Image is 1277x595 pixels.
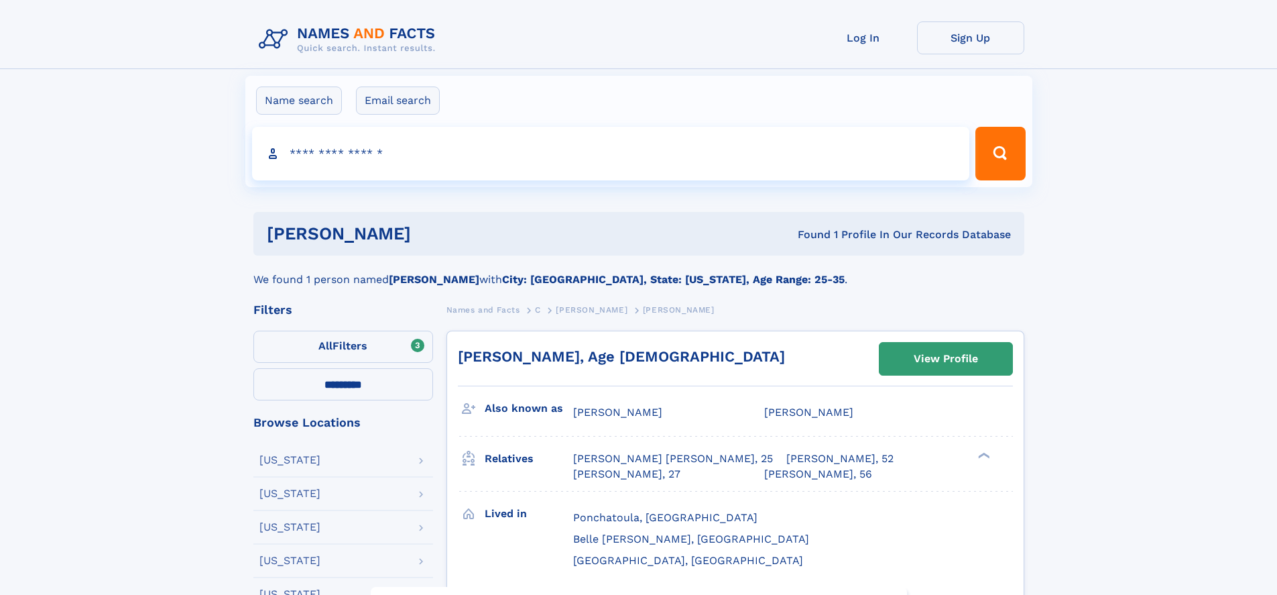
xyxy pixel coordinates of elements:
h3: Relatives [485,447,573,470]
a: Log In [810,21,917,54]
label: Filters [253,331,433,363]
div: We found 1 person named with . [253,256,1024,288]
a: Names and Facts [446,301,520,318]
a: [PERSON_NAME], Age [DEMOGRAPHIC_DATA] [458,348,785,365]
div: Found 1 Profile In Our Records Database [604,227,1011,242]
div: [US_STATE] [259,555,320,566]
span: [PERSON_NAME] [556,305,627,315]
a: [PERSON_NAME] [556,301,627,318]
span: Ponchatoula, [GEOGRAPHIC_DATA] [573,511,757,524]
span: C [535,305,541,315]
h3: Lived in [485,502,573,525]
a: [PERSON_NAME] [PERSON_NAME], 25 [573,451,773,466]
span: [GEOGRAPHIC_DATA], [GEOGRAPHIC_DATA] [573,554,803,567]
div: ❯ [975,451,991,460]
label: Email search [356,87,440,115]
a: [PERSON_NAME], 27 [573,467,680,482]
div: [US_STATE] [259,455,320,466]
b: [PERSON_NAME] [389,273,479,286]
span: [PERSON_NAME] [643,305,715,315]
span: Belle [PERSON_NAME], [GEOGRAPHIC_DATA] [573,533,809,545]
div: Browse Locations [253,417,433,429]
a: C [535,301,541,318]
a: Sign Up [917,21,1024,54]
input: search input [252,127,970,180]
button: Search Button [975,127,1025,180]
span: [PERSON_NAME] [764,406,853,419]
a: [PERSON_NAME], 52 [786,451,894,466]
a: [PERSON_NAME], 56 [764,467,872,482]
div: [US_STATE] [259,488,320,499]
h3: Also known as [485,397,573,420]
b: City: [GEOGRAPHIC_DATA], State: [US_STATE], Age Range: 25-35 [502,273,845,286]
label: Name search [256,87,342,115]
div: Filters [253,304,433,316]
div: [US_STATE] [259,522,320,533]
div: View Profile [914,343,978,374]
span: All [318,339,332,352]
a: View Profile [879,343,1012,375]
span: [PERSON_NAME] [573,406,662,419]
h1: [PERSON_NAME] [267,225,605,242]
img: Logo Names and Facts [253,21,446,58]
